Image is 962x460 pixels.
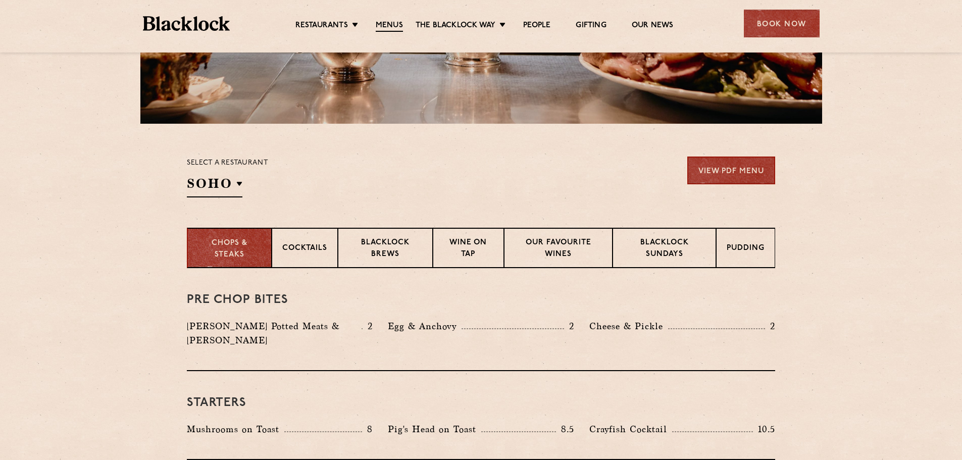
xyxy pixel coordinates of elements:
[187,293,775,306] h3: Pre Chop Bites
[589,422,672,436] p: Crayfish Cocktail
[515,237,602,261] p: Our favourite wines
[576,21,606,31] a: Gifting
[295,21,348,31] a: Restaurants
[416,21,495,31] a: The Blacklock Way
[187,175,242,197] h2: SOHO
[765,320,775,333] p: 2
[362,423,373,436] p: 8
[632,21,674,31] a: Our News
[187,396,775,410] h3: Starters
[727,243,765,255] p: Pudding
[388,319,462,333] p: Egg & Anchovy
[388,422,481,436] p: Pig's Head on Toast
[187,422,284,436] p: Mushrooms on Toast
[564,320,574,333] p: 2
[143,16,230,31] img: BL_Textured_Logo-footer-cropped.svg
[556,423,574,436] p: 8.5
[623,237,705,261] p: Blacklock Sundays
[589,319,668,333] p: Cheese & Pickle
[187,157,268,170] p: Select a restaurant
[753,423,775,436] p: 10.5
[523,21,550,31] a: People
[687,157,775,184] a: View PDF Menu
[443,237,493,261] p: Wine on Tap
[348,237,422,261] p: Blacklock Brews
[187,319,362,347] p: [PERSON_NAME] Potted Meats & [PERSON_NAME]
[198,238,261,261] p: Chops & Steaks
[744,10,820,37] div: Book Now
[376,21,403,32] a: Menus
[282,243,327,255] p: Cocktails
[363,320,373,333] p: 2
